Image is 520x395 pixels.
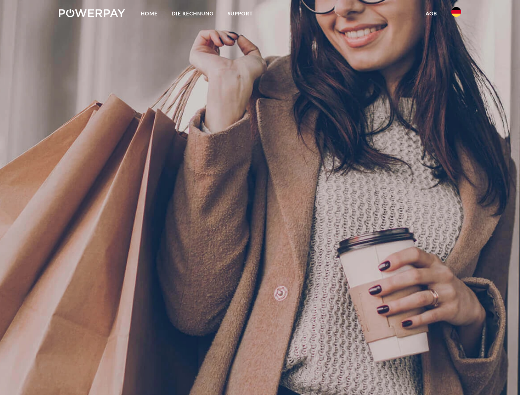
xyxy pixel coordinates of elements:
[451,7,461,17] img: de
[134,6,165,21] a: Home
[59,9,125,17] img: logo-powerpay-white.svg
[419,6,444,21] a: agb
[221,6,260,21] a: SUPPORT
[165,6,221,21] a: DIE RECHNUNG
